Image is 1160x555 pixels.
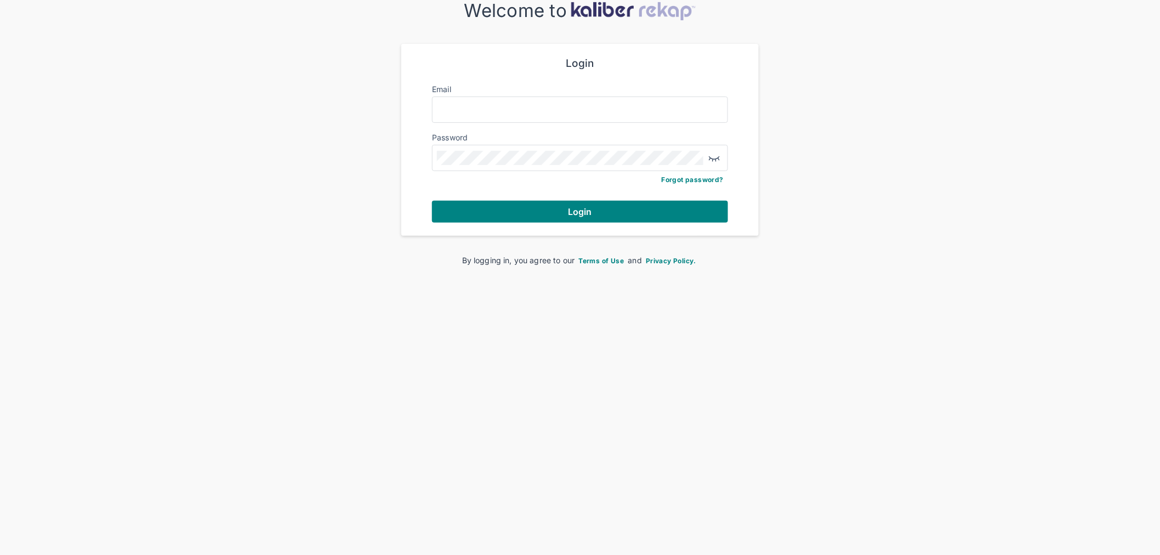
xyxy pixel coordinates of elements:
[432,201,728,223] button: Login
[646,257,696,265] span: Privacy Policy.
[419,254,741,266] div: By logging in, you agree to our and
[571,2,696,20] img: kaliber-logo
[577,256,626,265] a: Terms of Use
[432,133,468,142] label: Password
[708,151,721,165] img: eye-closed.fa43b6e4.svg
[432,84,451,94] label: Email
[568,206,592,217] span: Login
[579,257,624,265] span: Terms of Use
[432,57,728,70] div: Login
[662,175,724,184] a: Forgot password?
[644,256,698,265] a: Privacy Policy.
